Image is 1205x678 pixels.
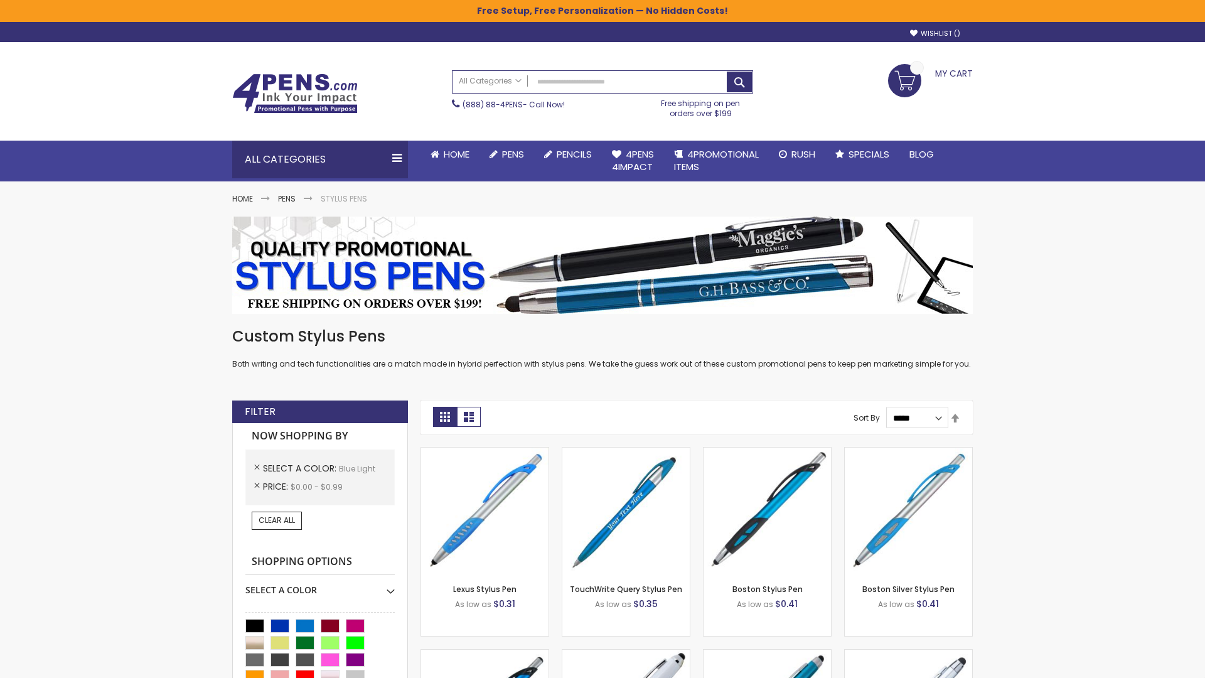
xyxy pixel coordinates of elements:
[263,480,291,493] span: Price
[245,575,395,596] div: Select A Color
[459,76,522,86] span: All Categories
[562,447,690,458] a: TouchWrite Query Stylus Pen-Blue Light
[245,549,395,576] strong: Shopping Options
[633,598,658,610] span: $0.35
[534,141,602,168] a: Pencils
[737,599,773,610] span: As low as
[791,148,815,161] span: Rush
[595,599,631,610] span: As low as
[321,193,367,204] strong: Stylus Pens
[245,405,276,419] strong: Filter
[862,584,955,595] a: Boston Silver Stylus Pen
[232,73,358,114] img: 4Pens Custom Pens and Promotional Products
[463,99,523,110] a: (888) 88-4PENS
[562,448,690,575] img: TouchWrite Query Stylus Pen-Blue Light
[849,148,889,161] span: Specials
[421,448,549,575] img: Lexus Stylus Pen-Blue - Light
[420,141,479,168] a: Home
[910,29,960,38] a: Wishlist
[775,598,798,610] span: $0.41
[463,99,565,110] span: - Call Now!
[421,447,549,458] a: Lexus Stylus Pen-Blue - Light
[704,649,831,660] a: Lory Metallic Stylus Pen-Blue - Light
[845,649,972,660] a: Silver Cool Grip Stylus Pen-Blue - Light
[245,423,395,449] strong: Now Shopping by
[602,141,664,181] a: 4Pens4impact
[899,141,944,168] a: Blog
[878,599,914,610] span: As low as
[562,649,690,660] a: Kimberly Logo Stylus Pens-LT-Blue
[648,94,754,119] div: Free shipping on pen orders over $199
[845,448,972,575] img: Boston Silver Stylus Pen-Blue - Light
[704,448,831,575] img: Boston Stylus Pen-Blue - Light
[444,148,469,161] span: Home
[916,598,939,610] span: $0.41
[252,512,302,529] a: Clear All
[854,412,880,423] label: Sort By
[291,482,343,492] span: $0.00 - $0.99
[825,141,899,168] a: Specials
[421,649,549,660] a: Lexus Metallic Stylus Pen-Blue - Light
[433,407,457,427] strong: Grid
[704,447,831,458] a: Boston Stylus Pen-Blue - Light
[232,217,973,314] img: Stylus Pens
[339,463,375,474] span: Blue Light
[909,148,934,161] span: Blog
[557,148,592,161] span: Pencils
[570,584,682,595] a: TouchWrite Query Stylus Pen
[664,141,769,181] a: 4PROMOTIONALITEMS
[453,584,517,595] a: Lexus Stylus Pen
[263,462,339,475] span: Select A Color
[845,447,972,458] a: Boston Silver Stylus Pen-Blue - Light
[769,141,825,168] a: Rush
[232,193,253,204] a: Home
[732,584,803,595] a: Boston Stylus Pen
[502,148,524,161] span: Pens
[232,326,973,370] div: Both writing and tech functionalities are a match made in hybrid perfection with stylus pens. We ...
[612,148,654,173] span: 4Pens 4impact
[455,599,491,610] span: As low as
[232,326,973,347] h1: Custom Stylus Pens
[259,515,295,525] span: Clear All
[232,141,408,178] div: All Categories
[674,148,759,173] span: 4PROMOTIONAL ITEMS
[493,598,515,610] span: $0.31
[479,141,534,168] a: Pens
[453,71,528,92] a: All Categories
[278,193,296,204] a: Pens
